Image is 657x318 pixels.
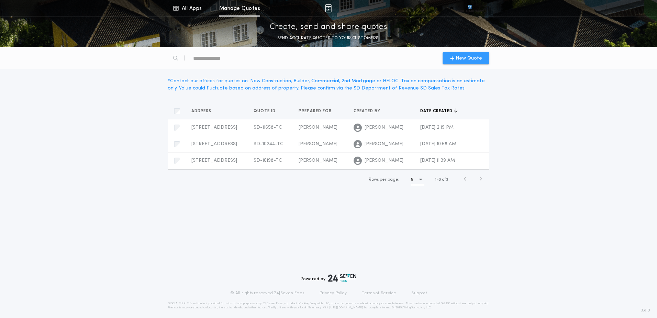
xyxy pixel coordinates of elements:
span: [DATE] 10:58 AM [420,141,456,147]
span: [DATE] 11:39 AM [420,158,455,163]
a: Terms of Service [362,290,396,296]
span: 1 [435,178,436,182]
span: [PERSON_NAME] [299,141,337,147]
button: 5 [411,174,424,185]
span: Quote ID [254,108,277,114]
span: Date created [420,108,454,114]
p: DISCLAIMER: This estimate is provided for informational purposes only. 24|Seven Fees, a product o... [168,301,489,310]
button: Quote ID [254,108,281,115]
a: Support [411,290,427,296]
h1: 5 [411,176,413,183]
span: [PERSON_NAME] [299,125,337,130]
span: [STREET_ADDRESS] [191,141,237,147]
span: Created by [354,108,382,114]
span: SD-11658-TC [254,125,282,130]
span: 3.8.0 [641,307,650,314]
span: [STREET_ADDRESS] [191,125,237,130]
div: * Contact our offices for quotes on: New Construction, Builder, Commercial, 2nd Mortgage or HELOC... [168,77,489,92]
span: [DATE] 2:19 PM [420,125,454,130]
span: Rows per page: [369,178,399,182]
span: of 3 [442,177,448,183]
span: SD-10244-TC [254,141,283,147]
span: [PERSON_NAME] [365,141,403,148]
img: vs-icon [455,5,484,12]
p: SEND ACCURATE QUOTES TO YOUR CUSTOMERS. [277,35,380,42]
img: logo [328,274,356,282]
span: 3 [439,178,441,182]
button: Date created [420,108,458,115]
span: Prepared for [299,108,333,114]
span: [PERSON_NAME] [299,158,337,163]
span: [STREET_ADDRESS] [191,158,237,163]
a: Privacy Policy [320,290,347,296]
span: Address [191,108,213,114]
button: Created by [354,108,386,115]
span: [PERSON_NAME] [365,124,403,131]
button: Address [191,108,216,115]
span: New Quote [456,55,482,62]
span: [PERSON_NAME] [365,157,403,164]
div: Powered by [301,274,356,282]
button: New Quote [443,52,489,64]
p: © All rights reserved. 24|Seven Fees [230,290,304,296]
span: SD-10198-TC [254,158,282,163]
p: Create, send and share quotes [270,22,388,33]
img: img [325,4,332,12]
a: [URL][DOMAIN_NAME] [329,306,363,309]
